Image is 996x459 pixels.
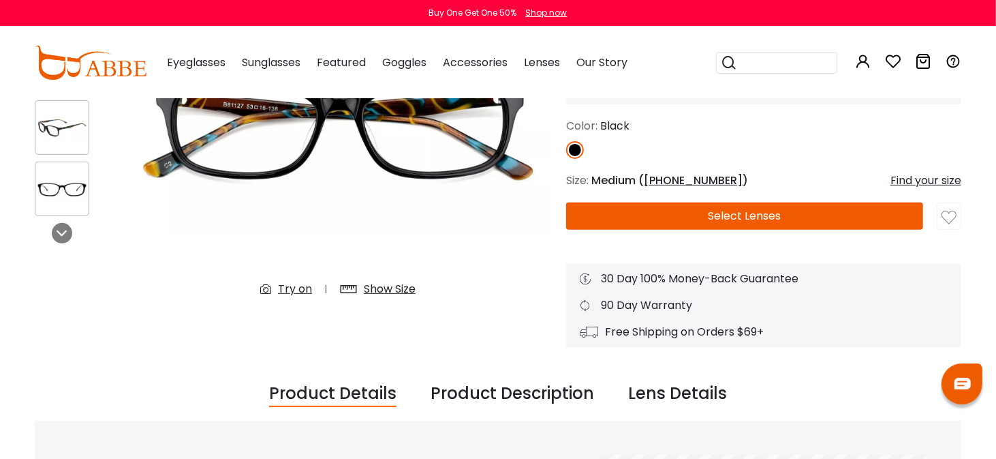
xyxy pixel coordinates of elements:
[591,173,748,188] span: Medium ( )
[317,55,366,70] span: Featured
[628,381,727,407] div: Lens Details
[600,118,629,134] span: Black
[566,173,589,188] span: Size:
[526,7,567,19] div: Shop now
[443,55,508,70] span: Accessories
[519,7,567,18] a: Shop now
[954,378,971,389] img: chat
[364,281,416,297] div: Show Size
[242,55,300,70] span: Sunglasses
[35,176,89,203] img: Tendant Black Acetate Eyeglasses , UniversalBridgeFit Frames from ABBE Glasses
[269,381,396,407] div: Product Details
[429,7,517,19] div: Buy One Get One 50%
[35,46,146,80] img: abbeglasses.com
[941,210,956,225] img: like
[580,271,948,287] div: 30 Day 100% Money-Back Guarantee
[278,281,312,297] div: Try on
[580,324,948,340] div: Free Shipping on Orders $69+
[576,55,627,70] span: Our Story
[580,297,948,314] div: 90 Day Warranty
[35,115,89,141] img: Tendant Black Acetate Eyeglasses , UniversalBridgeFit Frames from ABBE Glasses
[431,381,594,407] div: Product Description
[644,173,743,188] span: [PHONE_NUMBER]
[167,55,225,70] span: Eyeglasses
[382,55,426,70] span: Goggles
[524,55,560,70] span: Lenses
[566,118,597,134] span: Color:
[890,173,961,189] div: Find your size
[566,203,923,230] button: Select Lenses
